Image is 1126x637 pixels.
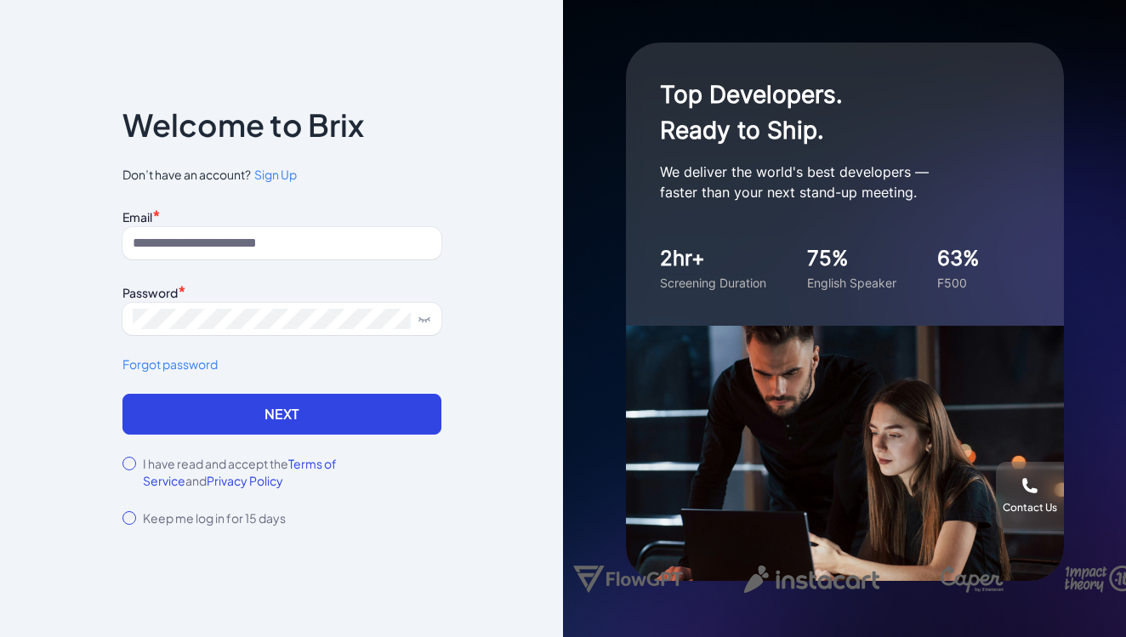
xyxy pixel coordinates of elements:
[937,274,980,292] div: F500
[660,77,1000,148] h1: Top Developers. Ready to Ship.
[122,394,441,435] button: Next
[122,111,364,139] p: Welcome to Brix
[937,243,980,274] div: 63%
[143,455,441,489] label: I have read and accept the and
[143,509,286,526] label: Keep me log in for 15 days
[251,166,297,184] a: Sign Up
[807,243,896,274] div: 75%
[1003,501,1057,515] div: Contact Us
[807,274,896,292] div: English Speaker
[996,462,1064,530] button: Contact Us
[122,355,441,373] a: Forgot password
[254,167,297,182] span: Sign Up
[207,473,283,488] span: Privacy Policy
[660,162,1000,202] p: We deliver the world's best developers — faster than your next stand-up meeting.
[122,209,152,225] label: Email
[660,274,766,292] div: Screening Duration
[143,456,337,488] span: Terms of Service
[660,243,766,274] div: 2hr+
[122,166,441,184] span: Don’t have an account?
[122,285,178,300] label: Password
